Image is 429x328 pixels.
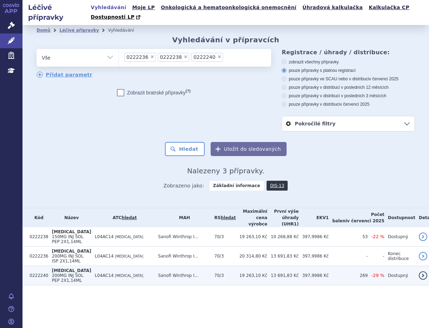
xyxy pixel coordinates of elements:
[347,218,384,223] span: v červenci 2025
[419,271,427,280] a: detail
[26,247,48,266] td: 0222236
[329,208,384,227] th: Počet balení
[89,3,128,12] a: Vyhledávání
[160,55,182,60] span: 0222238
[236,208,267,227] th: Maximální cena výrobce
[236,266,267,285] td: 19 263,10 Kč
[214,273,224,278] span: 70/3
[130,3,157,12] a: Moje LP
[193,55,215,60] span: 0222240
[300,3,365,12] a: Úhradová kalkulačka
[187,167,264,175] span: Nalezeny 3 přípravky.
[122,215,137,220] a: hledat
[37,72,92,78] a: Přidat parametr
[184,55,188,59] span: ×
[95,273,114,278] span: L04AC14
[299,227,329,247] td: 397,9986 Kč
[236,227,267,247] td: 19 263,10 Kč
[329,266,368,285] td: 269
[282,68,415,73] label: pouze přípravky s platnou registrací
[220,215,236,220] a: hledat
[384,208,415,227] th: Dostupnost
[89,12,144,22] a: Dostupnosti LP
[108,25,143,36] li: Vyhledávání
[299,266,329,285] td: 397,9986 Kč
[115,254,143,258] span: [MEDICAL_DATA]
[91,14,135,20] span: Dostupnosti LP
[26,227,48,247] td: 0222238
[371,273,384,278] span: -29 %
[95,234,114,239] span: L04AC14
[126,55,148,60] span: 0222236
[52,229,91,234] span: [MEDICAL_DATA]
[214,234,224,239] span: 70/3
[282,116,415,131] a: Pokročilé filtry
[186,89,191,93] abbr: (?)
[236,247,267,266] td: 20 314,80 Kč
[369,76,398,81] span: v červenci 2025
[37,28,50,33] a: Domů
[59,28,99,33] a: Léčivé přípravky
[165,142,205,156] button: Hledat
[282,93,415,99] label: pouze přípravky v distribuci v posledních 3 měsících
[155,247,211,266] td: Sanofi Winthrop I...
[267,247,299,266] td: 13 691,83 Kč
[164,181,204,191] span: Zobrazeno jako:
[267,208,299,227] th: První výše úhrady (UHR1)
[95,254,114,259] span: L04AC14
[117,89,191,96] label: Zobrazit bratrské přípravky
[299,247,329,266] td: 397,9986 Kč
[282,49,415,56] h3: Registrace / úhrady / distribuce:
[217,55,222,59] span: ×
[329,227,368,247] td: 53
[282,101,415,107] label: pouze přípravky v distribuci
[172,36,280,44] h2: Vyhledávání v přípravcích
[210,181,264,191] strong: Základní informace
[384,247,415,266] td: Konec distribuce
[267,227,299,247] td: 10 268,88 Kč
[340,102,370,107] span: v červenci 2025
[211,208,236,227] th: RS
[23,2,89,22] h2: Léčivé přípravky
[371,234,384,239] span: -22 %
[155,266,211,285] td: Sanofi Winthrop I...
[214,254,224,259] span: 70/3
[159,3,299,12] a: Onkologická a hematoonkologická onemocnění
[52,254,83,264] span: 200MG INJ SOL ISP 2X1,14ML
[329,247,368,266] td: -
[367,3,412,12] a: Kalkulačka CP
[211,142,287,156] button: Uložit do sledovaných
[155,208,211,227] th: MAH
[91,208,155,227] th: ATC
[368,247,384,266] td: -
[52,273,83,283] span: 200MG INJ SOL PEP 2X1,14ML
[282,59,415,65] label: zobrazit všechny přípravky
[267,266,299,285] td: 13 691,83 Kč
[52,268,91,273] span: [MEDICAL_DATA]
[52,249,91,254] span: [MEDICAL_DATA]
[26,208,48,227] th: Kód
[419,252,427,260] a: detail
[155,227,211,247] td: Sanofi Winthrop I...
[225,52,229,61] input: 022223602222380222240
[299,208,329,227] th: EKV1
[384,266,415,285] td: Dostupný
[115,235,143,239] span: [MEDICAL_DATA]
[282,85,415,90] label: pouze přípravky v distribuci v posledních 12 měsících
[384,227,415,247] td: Dostupný
[48,208,91,227] th: Název
[282,76,415,82] label: pouze přípravky ve SCAU nebo v distribuci
[26,266,48,285] td: 0222240
[267,181,288,191] a: DIS-13
[150,55,154,59] span: ×
[52,234,83,244] span: 150MG INJ SOL PEP 2X1,14ML
[115,274,143,278] span: [MEDICAL_DATA]
[419,233,427,241] a: detail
